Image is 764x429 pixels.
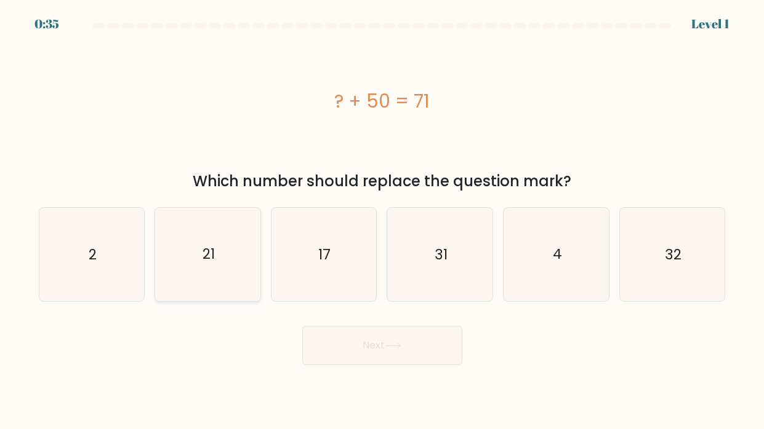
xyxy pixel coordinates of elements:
div: Which number should replace the question mark? [46,170,718,192]
text: 31 [435,245,447,264]
div: ? + 50 = 71 [39,87,726,115]
text: 17 [319,245,331,264]
text: 2 [89,245,97,264]
text: 21 [203,245,215,264]
div: 0:35 [34,15,59,33]
text: 32 [665,245,682,264]
button: Next [302,326,462,365]
div: Level 1 [691,15,730,33]
text: 4 [552,245,561,264]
